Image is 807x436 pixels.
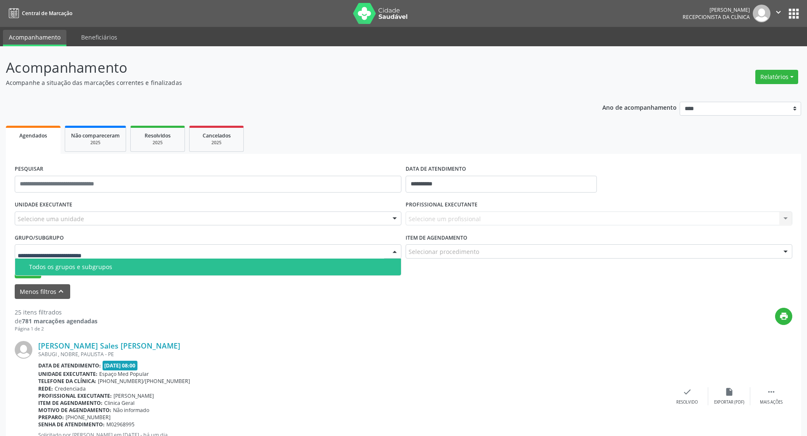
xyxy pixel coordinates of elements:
[98,378,190,385] span: [PHONE_NUMBER]/[PHONE_NUMBER]
[71,140,120,146] div: 2025
[71,132,120,139] span: Não compareceram
[203,132,231,139] span: Cancelados
[19,132,47,139] span: Agendados
[15,163,43,176] label: PESQUISAR
[15,341,32,359] img: img
[104,399,134,407] span: Clinica Geral
[6,6,72,20] a: Central de Marcação
[3,30,66,46] a: Acompanhamento
[15,317,98,325] div: de
[774,8,783,17] i: 
[55,385,86,392] span: Credenciada
[755,70,798,84] button: Relatórios
[38,399,103,407] b: Item de agendamento:
[38,370,98,378] b: Unidade executante:
[409,247,479,256] span: Selecionar procedimento
[683,387,692,396] i: check
[6,78,562,87] p: Acompanhe a situação das marcações correntes e finalizadas
[786,6,801,21] button: apps
[56,287,66,296] i: keyboard_arrow_up
[38,385,53,392] b: Rede:
[29,264,396,270] div: Todos os grupos e subgrupos
[714,399,744,405] div: Exportar (PDF)
[38,421,105,428] b: Senha de atendimento:
[760,399,783,405] div: Mais ações
[38,351,666,358] div: SABUGI , NOBRE, PAULISTA - PE
[137,140,179,146] div: 2025
[18,214,84,223] span: Selecione uma unidade
[15,284,70,299] button: Menos filtroskeyboard_arrow_up
[15,231,64,244] label: Grupo/Subgrupo
[22,317,98,325] strong: 781 marcações agendadas
[195,140,237,146] div: 2025
[38,414,64,421] b: Preparo:
[725,387,734,396] i: insert_drive_file
[113,407,149,414] span: Não informado
[66,414,111,421] span: [PHONE_NUMBER]
[15,198,72,211] label: UNIDADE EXECUTANTE
[602,102,677,112] p: Ano de acompanhamento
[15,325,98,333] div: Página 1 de 2
[103,361,138,370] span: [DATE] 08:00
[770,5,786,22] button: 
[22,10,72,17] span: Central de Marcação
[38,362,101,369] b: Data de atendimento:
[767,387,776,396] i: 
[38,407,111,414] b: Motivo de agendamento:
[106,421,134,428] span: M02968995
[406,163,466,176] label: DATA DE ATENDIMENTO
[683,6,750,13] div: [PERSON_NAME]
[683,13,750,21] span: Recepcionista da clínica
[113,392,154,399] span: [PERSON_NAME]
[38,341,180,350] a: [PERSON_NAME] Sales [PERSON_NAME]
[406,231,467,244] label: Item de agendamento
[38,392,112,399] b: Profissional executante:
[145,132,171,139] span: Resolvidos
[15,308,98,317] div: 25 itens filtrados
[6,57,562,78] p: Acompanhamento
[406,198,477,211] label: PROFISSIONAL EXECUTANTE
[38,378,96,385] b: Telefone da clínica:
[99,370,149,378] span: Espaço Med Popular
[753,5,770,22] img: img
[676,399,698,405] div: Resolvido
[75,30,123,45] a: Beneficiários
